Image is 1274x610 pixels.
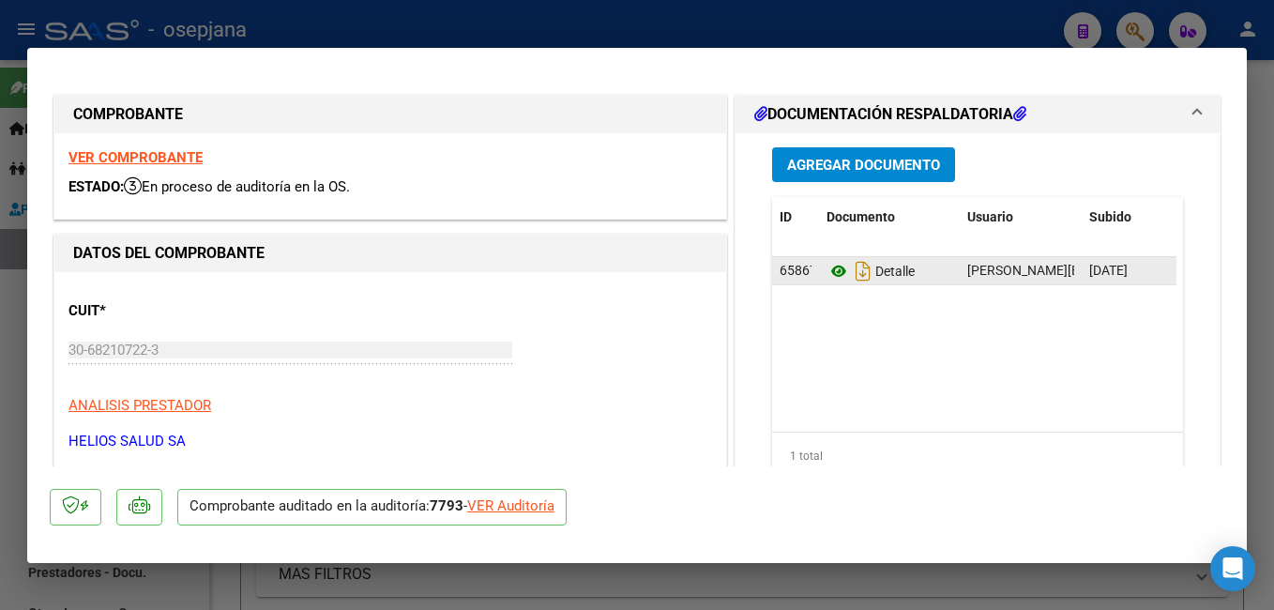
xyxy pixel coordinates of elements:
i: Descargar documento [851,256,875,286]
div: DOCUMENTACIÓN RESPALDATORIA [736,133,1220,523]
div: VER Auditoría [467,496,554,517]
p: HELIOS SALUD SA [68,431,712,452]
p: Comprobante auditado en la auditoría: - [177,489,567,526]
datatable-header-cell: Documento [819,197,960,237]
div: Open Intercom Messenger [1210,546,1255,591]
mat-expansion-panel-header: DOCUMENTACIÓN RESPALDATORIA [736,96,1220,133]
datatable-header-cell: ID [772,197,819,237]
span: ID [780,209,792,224]
strong: COMPROBANTE [73,105,183,123]
span: Subido [1089,209,1131,224]
strong: 7793 [430,497,463,514]
button: Agregar Documento [772,147,955,182]
span: Usuario [967,209,1013,224]
datatable-header-cell: Acción [1175,197,1269,237]
span: En proceso de auditoría en la OS. [124,178,350,195]
h1: DOCUMENTACIÓN RESPALDATORIA [754,103,1026,126]
span: ANALISIS PRESTADOR [68,397,211,414]
span: ESTADO: [68,178,124,195]
span: 65867 [780,263,817,278]
datatable-header-cell: Usuario [960,197,1082,237]
p: CUIT [68,300,262,322]
span: Detalle [827,264,915,279]
a: VER COMPROBANTE [68,149,203,166]
span: Agregar Documento [787,157,940,174]
strong: DATOS DEL COMPROBANTE [73,244,265,262]
datatable-header-cell: Subido [1082,197,1175,237]
span: Documento [827,209,895,224]
span: [DATE] [1089,263,1128,278]
div: 1 total [772,433,1183,480]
